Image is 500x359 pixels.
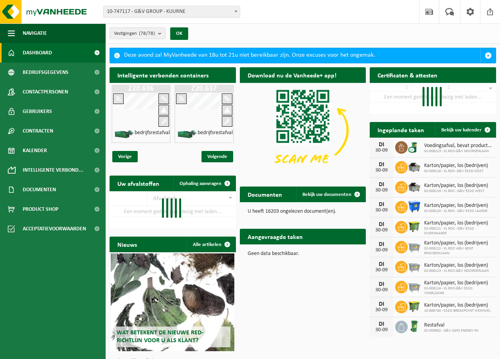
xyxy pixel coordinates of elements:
img: WB-1100-HPE-GN-51 [408,220,421,233]
span: 02-008120 - XL ROC - G&V ESSO LAARNE [424,209,488,214]
div: DI [374,142,389,148]
span: Product Shop [23,199,58,219]
a: Wat betekent de nieuwe RED-richtlijn voor u als klant? [111,253,234,351]
div: DI [374,301,389,307]
span: Karton/papier, los (bedrijven) [424,280,492,286]
span: Acceptatievoorwaarden [23,219,86,239]
span: Contracten [23,121,53,141]
div: 30-09 [374,248,389,253]
span: Karton/papier, los (bedrijven) [424,203,488,209]
img: Download de VHEPlus App [240,83,366,178]
span: Bekijk uw documenten [302,192,351,197]
span: Dashboard [23,43,52,63]
img: WB-0140-CU [408,140,421,153]
div: 30-09 [374,267,389,273]
span: 02-008118 - XL ROC- G&V ESSO OOST [424,169,488,174]
img: WB-1100-HPE-GN-51 [408,300,421,313]
div: DI [374,201,389,208]
img: HK-XZ-20-GN-01 [114,129,134,139]
span: Karton/papier, los (bedrijven) [424,220,492,226]
h2: Uw afvalstoffen [110,176,167,191]
h2: Documenten [240,187,290,202]
span: Gebruikers [23,102,52,121]
button: Vestigingen(78/78) [110,27,165,39]
h2: Aangevraagde taken [240,229,311,244]
span: Kalender [23,141,47,160]
span: 10-747117 - G&V GROUP - KUURNE [104,6,240,17]
h2: Nieuws [110,237,145,252]
span: Karton/papier, los (bedrijven) [424,183,488,189]
h2: Download nu de Vanheede+ app! [240,67,344,83]
span: Intelligente verbond... [23,160,83,180]
div: DI [374,181,389,188]
count: (78/78) [139,31,155,36]
span: 02-008119 - XL ROC - G&V ESSO WEST [424,189,488,194]
span: Vorige [112,151,138,162]
p: U heeft 16203 ongelezen document(en). [248,209,358,214]
div: 30-09 [374,307,389,313]
span: 02-008123 - XL ROC-G&V NOORDERLAAN [424,269,489,273]
button: OK [170,27,188,40]
div: 30-09 [374,148,389,153]
span: 10-747117 - G&V GROUP - KUURNE [103,6,240,18]
span: Documenten [23,180,56,199]
span: 02-008122 - XL ROC -G&V GENT ROOIGEMLAAN [424,246,492,256]
div: DI [374,261,389,267]
span: 02-008123 - XL ROC-G&V NOORDERLAAN [424,149,492,154]
span: 10-888740 - ESSO-BREAKPOINT WEMMEL [424,309,491,313]
img: WB-0240-HPE-GN-01 [408,320,421,333]
span: Karton/papier, los (bedrijven) [424,302,491,309]
a: Ophaling aanvragen [173,176,235,191]
span: Karton/papier, los (bedrijven) [424,163,488,169]
a: Bekijk uw kalender [435,122,495,138]
a: Bekijk uw documenten [296,187,365,202]
div: DI [374,281,389,287]
a: Alle artikelen [187,237,235,252]
h1: Z20.636 [113,85,169,93]
span: Karton/papier, los (bedrijven) [424,262,489,269]
div: 30-09 [374,208,389,213]
h2: Certificaten & attesten [370,67,445,83]
p: Geen data beschikbaar. [248,251,358,257]
span: 02-008124 - XL ROC-G&V ESSO VOGELZANG [424,286,492,296]
span: Vestigingen [114,28,155,39]
div: Deze avond zal MyVanheede van 18u tot 21u niet bereikbaar zijn. Onze excuses voor het ongemak. [124,48,480,63]
span: 02-008121 - XL ROC - G&V ESSO OUDENAARDE [424,226,492,236]
span: Navigatie [23,23,47,43]
div: DI [374,162,389,168]
h2: Intelligente verbonden containers [110,67,236,83]
h4: bedrijfsrestafval [198,130,233,136]
span: Bekijk uw kalender [441,127,482,133]
div: 30-09 [374,188,389,193]
img: WB-2500-GAL-GY-04 [408,260,421,273]
span: Karton/papier, los (bedrijven) [424,240,492,246]
span: Bedrijfsgegevens [23,63,68,82]
h4: bedrijfsrestafval [135,130,170,136]
span: Voedingsafval, bevat producten van dierlijke oorsprong, onverpakt, categorie 3 [424,143,492,149]
div: 30-09 [374,287,389,293]
span: Volgende [201,151,233,162]
span: 02-009982 - G&V CAPS ENERGY NV [424,328,479,333]
img: WB-2500-GAL-GY-04 [408,280,421,293]
span: Wat betekent de nieuwe RED-richtlijn voor u als klant? [117,330,203,343]
img: WB-2500-GAL-GY-04 [408,240,421,253]
span: Ophaling aanvragen [180,181,221,186]
img: WB-5000-GAL-GY-04 [408,160,421,173]
div: 30-09 [374,168,389,173]
img: HK-XZ-20-GN-01 [177,129,197,139]
div: 30-09 [374,228,389,233]
h2: Ingeplande taken [370,122,432,137]
h1: Z20.637 [176,85,232,93]
div: DI [374,321,389,327]
div: 30-09 [374,327,389,333]
img: WB-1100-HPE-BE-04 [408,200,421,213]
img: WB-5000-GAL-GY-04 [408,180,421,193]
div: DI [374,241,389,248]
div: DI [374,221,389,228]
span: Restafval [424,322,479,328]
span: Contactpersonen [23,82,68,102]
